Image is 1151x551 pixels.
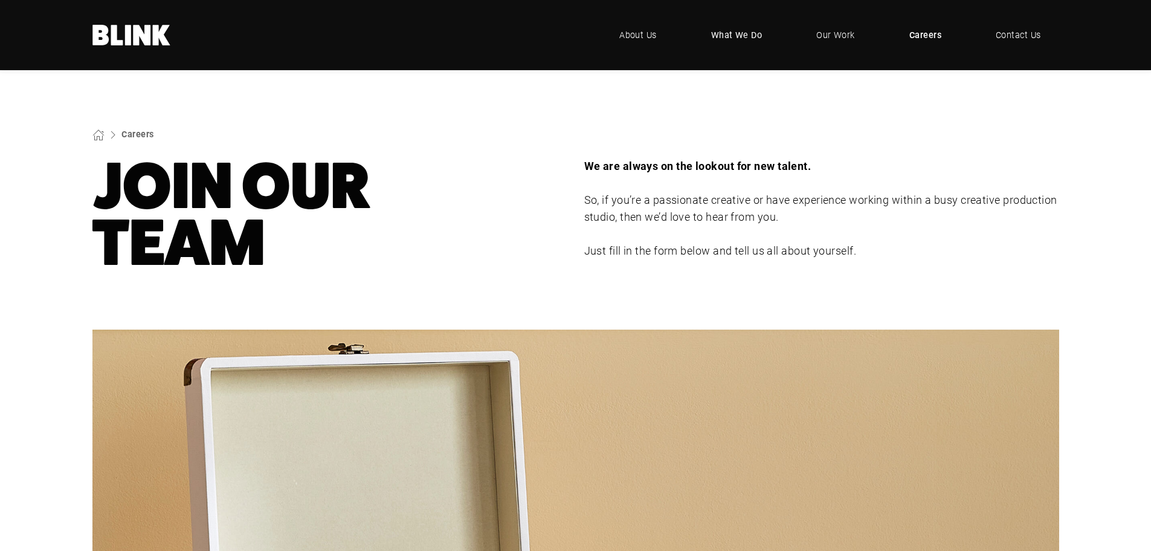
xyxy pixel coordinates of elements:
a: Contact Us [978,17,1059,53]
span: About Us [619,28,657,42]
nobr: Join Our [92,149,370,223]
span: Careers [909,28,941,42]
a: Home [92,25,171,45]
p: Just fill in the form below and tell us all about yourself. [584,243,1059,259]
a: About Us [601,17,675,53]
a: Our Work [798,17,873,53]
a: What We Do [693,17,781,53]
span: Our Work [816,28,855,42]
p: So, if you’re a passionate creative or have experience working within a busy creative production ... [584,192,1059,226]
a: Careers [121,128,153,140]
p: We are always on the lookout for new talent. [584,158,1059,175]
h1: Team [92,158,567,272]
span: Contact Us [996,28,1041,42]
a: Careers [891,17,959,53]
span: What We Do [711,28,762,42]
